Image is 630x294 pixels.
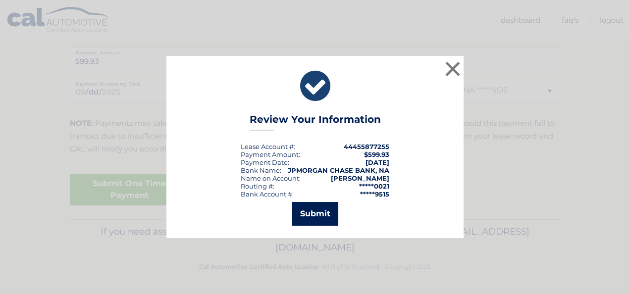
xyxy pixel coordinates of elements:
[443,59,463,79] button: ×
[241,174,301,182] div: Name on Account:
[364,150,389,158] span: $599.93
[241,158,288,166] span: Payment Date
[241,143,295,150] div: Lease Account #:
[331,174,389,182] strong: [PERSON_NAME]
[288,166,389,174] strong: JPMORGAN CHASE BANK, NA
[241,150,300,158] div: Payment Amount:
[241,190,294,198] div: Bank Account #:
[344,143,389,150] strong: 44455877255
[241,158,289,166] div: :
[250,113,381,131] h3: Review Your Information
[292,202,338,226] button: Submit
[241,166,281,174] div: Bank Name:
[241,182,274,190] div: Routing #:
[366,158,389,166] span: [DATE]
